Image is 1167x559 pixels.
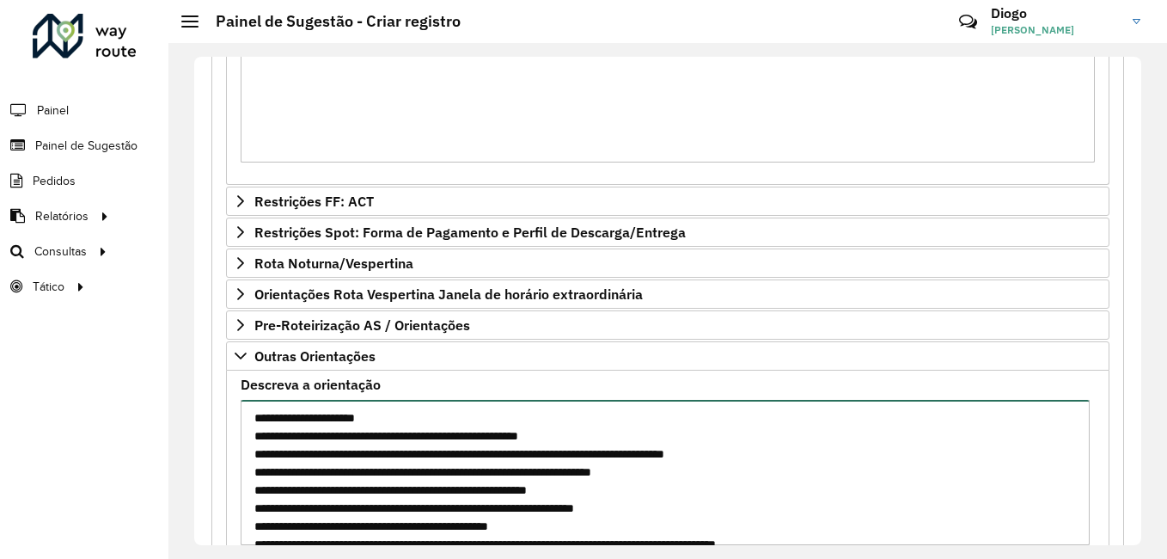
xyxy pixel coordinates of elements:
[33,278,64,296] span: Tático
[254,349,376,363] span: Outras Orientações
[991,22,1120,38] span: [PERSON_NAME]
[226,218,1109,247] a: Restrições Spot: Forma de Pagamento e Perfil de Descarga/Entrega
[33,172,76,190] span: Pedidos
[226,279,1109,309] a: Orientações Rota Vespertina Janela de horário extraordinária
[35,207,89,225] span: Relatórios
[254,287,643,301] span: Orientações Rota Vespertina Janela de horário extraordinária
[226,249,1109,278] a: Rota Noturna/Vespertina
[991,5,1120,21] h3: Diogo
[37,101,69,120] span: Painel
[254,194,374,208] span: Restrições FF: ACT
[254,318,470,332] span: Pre-Roteirização AS / Orientações
[226,187,1109,216] a: Restrições FF: ACT
[254,256,413,270] span: Rota Noturna/Vespertina
[241,374,381,395] label: Descreva a orientação
[35,137,137,155] span: Painel de Sugestão
[199,12,461,31] h2: Painel de Sugestão - Criar registro
[226,341,1109,371] a: Outras Orientações
[34,243,87,261] span: Consultas
[226,310,1109,340] a: Pre-Roteirização AS / Orientações
[254,225,686,239] span: Restrições Spot: Forma de Pagamento e Perfil de Descarga/Entrega
[950,3,987,40] a: Contato Rápido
